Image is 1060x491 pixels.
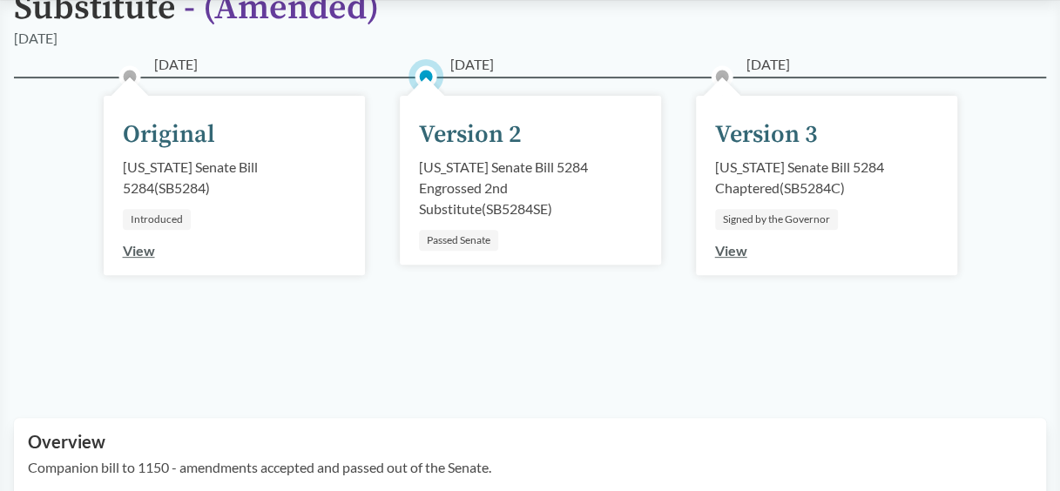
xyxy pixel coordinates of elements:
[419,157,642,219] div: [US_STATE] Senate Bill 5284 Engrossed 2nd Substitute ( SB5284SE )
[28,457,1032,478] p: Companion bill to 1150 - amendments accepted and passed out of the Senate.
[28,432,1032,452] h2: Overview
[746,54,790,75] span: [DATE]
[154,54,198,75] span: [DATE]
[123,117,215,153] div: Original
[123,209,191,230] div: Introduced
[123,242,155,259] a: View
[715,157,938,198] div: [US_STATE] Senate Bill 5284 Chaptered ( SB5284C )
[450,54,494,75] span: [DATE]
[419,117,522,153] div: Version 2
[419,230,498,251] div: Passed Senate
[14,28,57,49] div: [DATE]
[715,242,747,259] a: View
[715,209,838,230] div: Signed by the Governor
[123,157,346,198] div: [US_STATE] Senate Bill 5284 ( SB5284 )
[715,117,818,153] div: Version 3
